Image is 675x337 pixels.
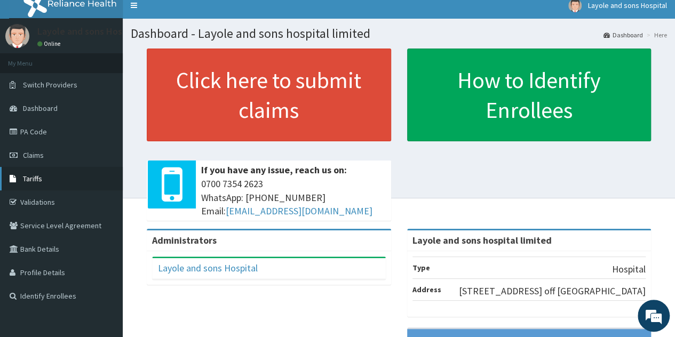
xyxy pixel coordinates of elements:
[612,262,646,276] p: Hospital
[23,150,44,160] span: Claims
[158,262,258,274] a: Layole and sons Hospital
[62,101,147,208] span: We're online!
[131,27,667,41] h1: Dashboard - Layole and sons hospital limited
[226,205,372,217] a: [EMAIL_ADDRESS][DOMAIN_NAME]
[23,80,77,90] span: Switch Providers
[412,285,441,294] b: Address
[23,174,42,183] span: Tariffs
[37,40,63,47] a: Online
[459,284,646,298] p: [STREET_ADDRESS] off [GEOGRAPHIC_DATA]
[37,27,141,36] p: Layole and sons Hospital
[201,177,386,218] span: 0700 7354 2623 WhatsApp: [PHONE_NUMBER] Email:
[23,103,58,113] span: Dashboard
[175,5,201,31] div: Minimize live chat window
[152,234,217,246] b: Administrators
[644,30,667,39] li: Here
[412,263,430,272] b: Type
[603,30,643,39] a: Dashboard
[147,49,391,141] a: Click here to submit claims
[20,53,43,80] img: d_794563401_company_1708531726252_794563401
[407,49,652,141] a: How to Identify Enrollees
[5,24,29,48] img: User Image
[412,234,552,246] strong: Layole and sons hospital limited
[588,1,667,10] span: Layole and sons Hospital
[201,164,347,176] b: If you have any issue, reach us on:
[5,224,203,261] textarea: Type your message and hit 'Enter'
[55,60,179,74] div: Chat with us now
